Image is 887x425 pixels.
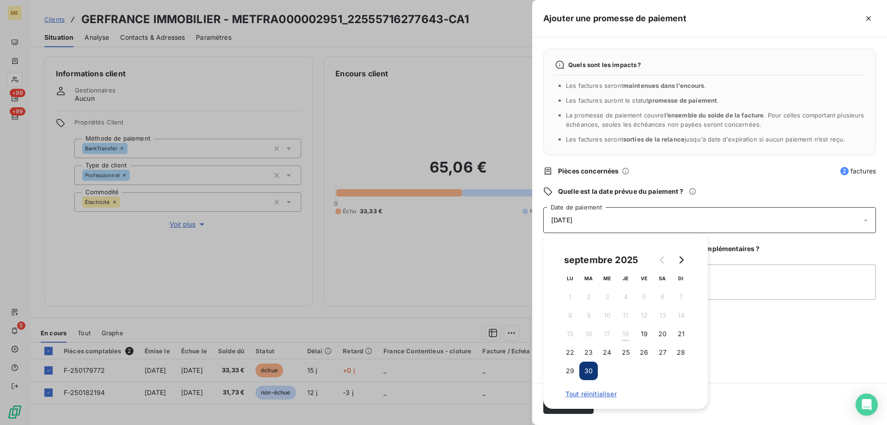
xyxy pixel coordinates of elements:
[551,216,572,224] span: [DATE]
[635,306,653,325] button: 12
[623,136,685,143] span: sorties de la relance
[566,97,719,104] span: Les factures auront le statut .
[579,362,598,380] button: 30
[653,269,672,288] th: samedi
[558,187,683,196] span: Quelle est la date prévue du paiement ?
[561,288,579,306] button: 1
[635,269,653,288] th: vendredi
[579,269,598,288] th: mardi
[664,111,764,119] span: l’ensemble du solde de la facture
[561,325,579,343] button: 15
[672,343,690,362] button: 28
[579,306,598,325] button: 9
[598,269,616,288] th: mercredi
[579,325,598,343] button: 16
[635,325,653,343] button: 19
[598,325,616,343] button: 17
[598,288,616,306] button: 3
[561,362,579,380] button: 29
[672,306,690,325] button: 14
[579,288,598,306] button: 2
[623,82,705,89] span: maintenues dans l’encours
[561,269,579,288] th: lundi
[566,136,845,143] span: Les factures seront jusqu'à date d'expiration si aucun paiement n’est reçu.
[653,306,672,325] button: 13
[635,288,653,306] button: 5
[579,343,598,362] button: 23
[616,288,635,306] button: 4
[561,343,579,362] button: 22
[672,251,690,269] button: Go to next month
[635,343,653,362] button: 26
[672,269,690,288] th: dimanche
[616,269,635,288] th: jeudi
[653,325,672,343] button: 20
[840,166,876,176] span: factures
[565,390,686,398] span: Tout réinitialiser
[543,12,687,25] h5: Ajouter une promesse de paiement
[568,61,641,68] span: Quels sont les impacts ?
[840,167,849,175] span: 2
[566,111,864,128] span: La promesse de paiement couvre . Pour celles comportant plusieurs échéances, seules les échéances...
[653,251,672,269] button: Go to previous month
[856,394,878,416] div: Open Intercom Messenger
[561,253,641,267] div: septembre 2025
[616,325,635,343] button: 18
[653,288,672,306] button: 6
[598,306,616,325] button: 10
[566,82,706,89] span: Les factures seront .
[616,306,635,325] button: 11
[653,343,672,362] button: 27
[558,166,619,176] span: Pièces concernées
[672,325,690,343] button: 21
[672,288,690,306] button: 7
[561,306,579,325] button: 8
[598,343,616,362] button: 24
[616,343,635,362] button: 25
[648,97,717,104] span: promesse de paiement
